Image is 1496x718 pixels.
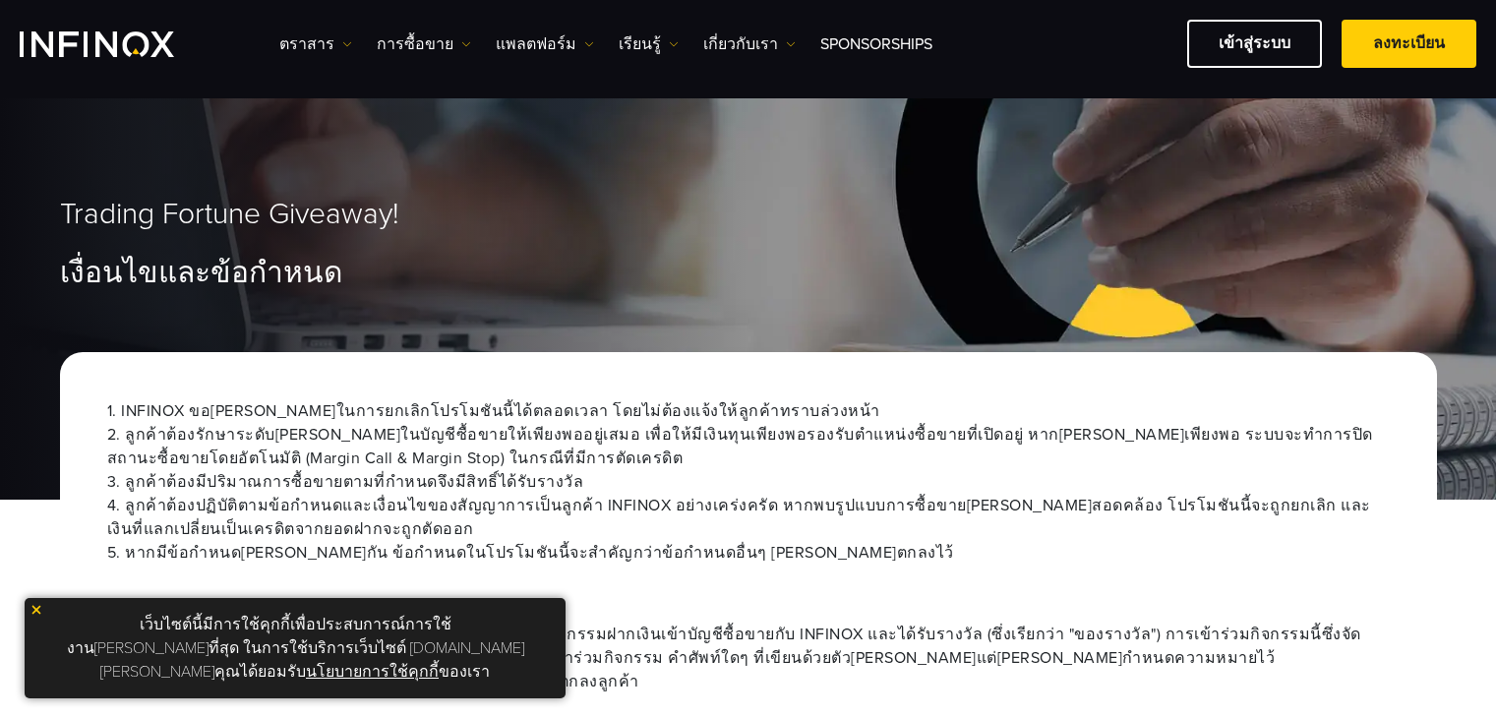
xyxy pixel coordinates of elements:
a: แพลตฟอร์ม [496,32,594,56]
span: Trading Fortune Giveaway! [60,197,399,233]
li: 4. ลูกค้าต้องปฏิบัติตามข้อกำหนดและเงื่อนไขของสัญญาการเป็นลูกค้า INFINOX อย่างเคร่งครัด หากพบรูปแบ... [107,494,1390,541]
a: นโยบายการใช้คุกกี้ [306,662,439,682]
h1: เงื่อนไขและข้อกำหนด [60,258,1437,289]
a: เข้าสู่ระบบ [1187,20,1322,68]
a: ลงทะเบียน [1342,20,1476,68]
li: 3. ลูกค้าต้องมีปริมาณการซื้อขายตามที่กำหนดจึงมีสิทธิ์ได้รับรางวัล [107,470,1390,494]
a: INFINOX Logo [20,31,220,57]
a: Sponsorships [820,32,932,56]
li: 5. หากมีข้อกำหนด[PERSON_NAME]กัน ข้อกำหนดในโปรโมชันนี้จะสำคัญกว่าข้อกำหนดอื่นๆ [PERSON_NAME]ตกลงไว้ [107,541,1390,565]
a: การซื้อขาย [377,32,471,56]
a: เกี่ยวกับเรา [703,32,796,56]
li: 2. ลูกค้าต้องรักษาระดับ[PERSON_NAME]ในบัญชีซื้อขายให้เพียงพออยู่เสมอ เพื่อให้มีเงินทุนเพียงพอรองร... [107,423,1390,470]
p: 1. เงื่อนไขและข้อกำหนดทั่วไป [107,599,1390,693]
a: ตราสาร [279,32,352,56]
a: เรียนรู้ [619,32,679,56]
li: 1. INFINOX ขอ[PERSON_NAME]ในการยกเลิกโปรโมชันนี้ได้ตลอดเวลา โดยไม่ต้องแจ้งให้ลูกค้าทราบล่วงหน้า [107,399,1390,423]
p: เว็บไซต์นี้มีการใช้คุกกี้เพื่อประสบการณ์การใช้งาน[PERSON_NAME]ที่สุด ในการใช้บริการเว็บไซต์ [DOMA... [34,608,556,688]
span: ข้อกำหนดและเงื่อนไขเหล่านี้ ("กฎ") มีผลบังคับใช้เมื่อผู้เข้าร่วมกิจกรรมฝากเงินเข้าบัญชีซื้อขายกับ... [107,623,1390,693]
img: yellow close icon [30,603,43,617]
